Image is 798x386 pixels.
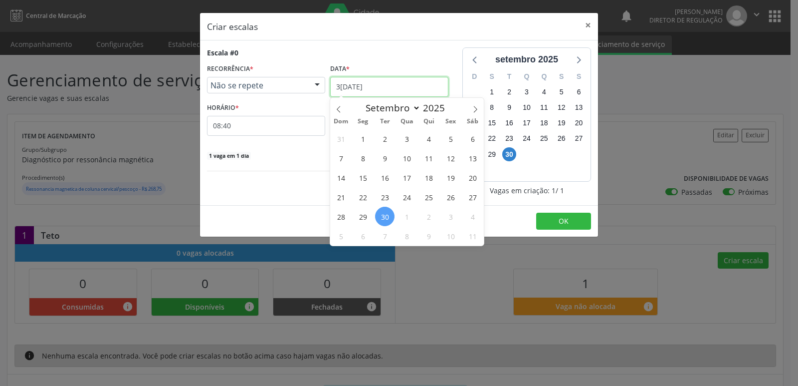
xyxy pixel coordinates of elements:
[331,129,351,148] span: Agosto 31, 2025
[353,187,373,207] span: Setembro 22, 2025
[578,13,598,37] button: Close
[537,116,551,130] span: quinta-feira, 18 de setembro de 2025
[466,69,483,84] div: D
[397,187,416,207] span: Setembro 24, 2025
[330,61,350,77] label: Data
[353,226,373,246] span: Outubro 6, 2025
[501,69,518,84] div: T
[420,101,453,114] input: Year
[375,187,395,207] span: Setembro 23, 2025
[353,168,373,187] span: Setembro 15, 2025
[536,213,591,230] button: OK
[353,207,373,226] span: Setembro 29, 2025
[331,148,351,168] span: Setembro 7, 2025
[397,148,416,168] span: Setembro 10, 2025
[462,118,484,125] span: Sáb
[210,80,305,90] span: Não se repete
[375,168,395,187] span: Setembro 16, 2025
[485,147,499,161] span: segunda-feira, 29 de setembro de 2025
[397,129,416,148] span: Setembro 3, 2025
[361,101,420,115] select: Month
[331,207,351,226] span: Setembro 28, 2025
[570,69,588,84] div: S
[207,100,239,116] label: HORÁRIO
[330,77,448,97] input: Selecione uma data
[463,187,482,207] span: Setembro 27, 2025
[463,129,482,148] span: Setembro 6, 2025
[419,168,438,187] span: Setembro 18, 2025
[485,101,499,115] span: segunda-feira, 8 de setembro de 2025
[502,116,516,130] span: terça-feira, 16 de setembro de 2025
[396,118,418,125] span: Qua
[572,116,586,130] span: sábado, 20 de setembro de 2025
[353,148,373,168] span: Setembro 8, 2025
[520,132,534,146] span: quarta-feira, 24 de setembro de 2025
[572,101,586,115] span: sábado, 13 de setembro de 2025
[485,116,499,130] span: segunda-feira, 15 de setembro de 2025
[463,207,482,226] span: Outubro 4, 2025
[374,118,396,125] span: Ter
[485,132,499,146] span: segunda-feira, 22 de setembro de 2025
[483,69,501,84] div: S
[463,226,482,246] span: Outubro 11, 2025
[207,20,258,33] h5: Criar escalas
[419,187,438,207] span: Setembro 25, 2025
[441,226,460,246] span: Outubro 10, 2025
[491,53,562,66] div: setembro 2025
[331,226,351,246] span: Outubro 5, 2025
[331,168,351,187] span: Setembro 14, 2025
[535,69,553,84] div: Q
[440,118,462,125] span: Sex
[375,207,395,226] span: Setembro 30, 2025
[441,148,460,168] span: Setembro 12, 2025
[419,148,438,168] span: Setembro 11, 2025
[537,132,551,146] span: quinta-feira, 25 de setembro de 2025
[462,185,591,196] div: Vagas em criação: 1
[572,132,586,146] span: sábado, 27 de setembro de 2025
[375,226,395,246] span: Outubro 7, 2025
[419,207,438,226] span: Outubro 2, 2025
[375,148,395,168] span: Setembro 9, 2025
[553,69,570,84] div: S
[207,61,253,77] label: RECORRÊNCIA
[207,47,238,58] div: Escala #0
[331,187,351,207] span: Setembro 21, 2025
[441,129,460,148] span: Setembro 5, 2025
[559,216,569,226] span: OK
[555,116,569,130] span: sexta-feira, 19 de setembro de 2025
[397,226,416,246] span: Outubro 8, 2025
[502,147,516,161] span: terça-feira, 30 de setembro de 2025
[397,168,416,187] span: Setembro 17, 2025
[555,101,569,115] span: sexta-feira, 12 de setembro de 2025
[502,132,516,146] span: terça-feira, 23 de setembro de 2025
[397,207,416,226] span: Outubro 1, 2025
[463,168,482,187] span: Setembro 20, 2025
[520,85,534,99] span: quarta-feira, 3 de setembro de 2025
[518,69,536,84] div: Q
[555,132,569,146] span: sexta-feira, 26 de setembro de 2025
[352,118,374,125] span: Seg
[353,129,373,148] span: Setembro 1, 2025
[207,116,325,136] input: 00:00
[441,207,460,226] span: Outubro 3, 2025
[520,101,534,115] span: quarta-feira, 10 de setembro de 2025
[419,129,438,148] span: Setembro 4, 2025
[502,85,516,99] span: terça-feira, 2 de setembro de 2025
[572,85,586,99] span: sábado, 6 de setembro de 2025
[537,85,551,99] span: quinta-feira, 4 de setembro de 2025
[556,185,564,196] span: / 1
[418,118,440,125] span: Qui
[330,118,352,125] span: Dom
[375,129,395,148] span: Setembro 2, 2025
[555,85,569,99] span: sexta-feira, 5 de setembro de 2025
[520,116,534,130] span: quarta-feira, 17 de setembro de 2025
[441,187,460,207] span: Setembro 26, 2025
[485,85,499,99] span: segunda-feira, 1 de setembro de 2025
[502,101,516,115] span: terça-feira, 9 de setembro de 2025
[441,168,460,187] span: Setembro 19, 2025
[537,101,551,115] span: quinta-feira, 11 de setembro de 2025
[463,148,482,168] span: Setembro 13, 2025
[419,226,438,246] span: Outubro 9, 2025
[207,152,251,160] span: 1 vaga em 1 dia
